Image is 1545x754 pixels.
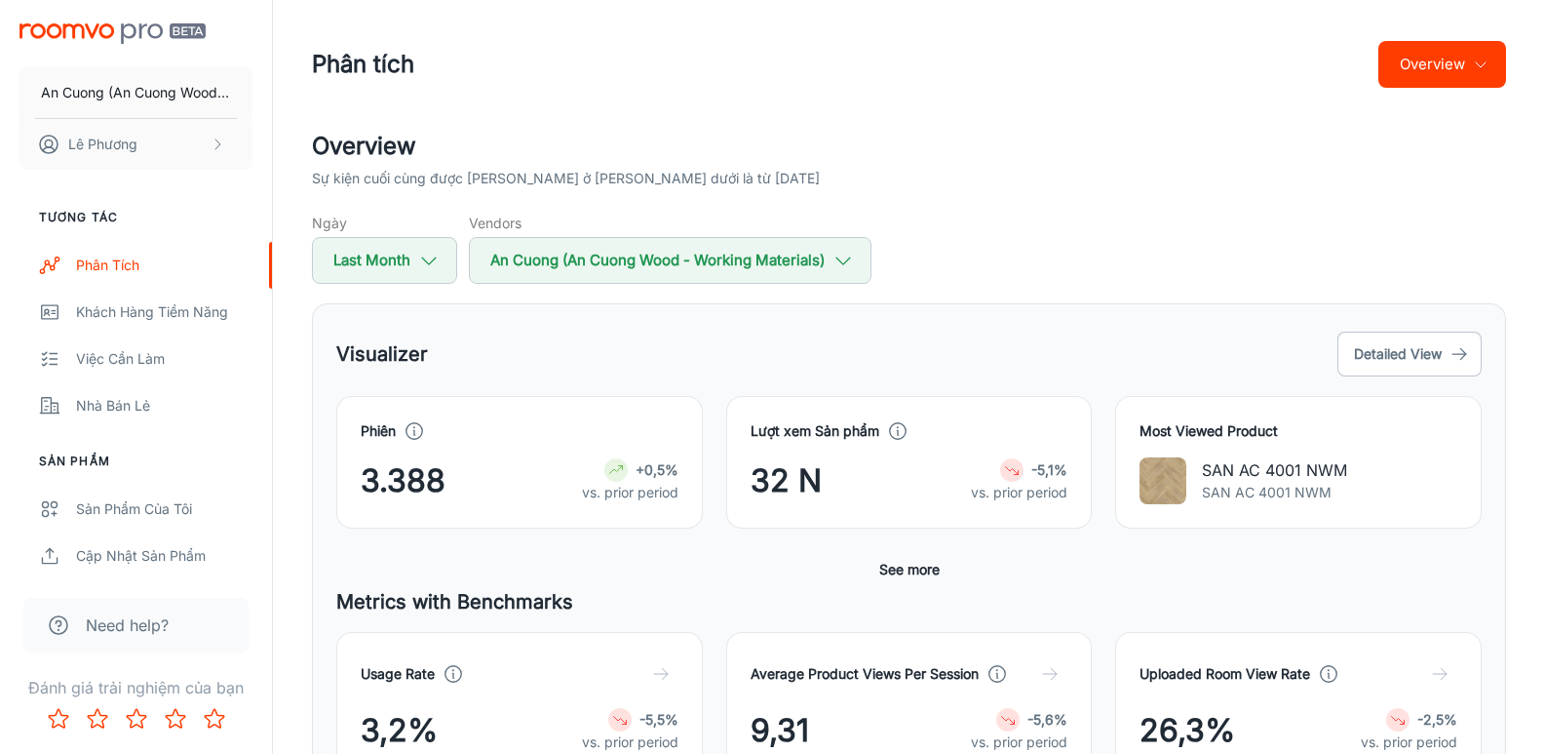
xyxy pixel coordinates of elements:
span: 26,3% [1139,707,1235,754]
h1: Phân tích [312,47,414,82]
p: SAN AC 4001 NWM [1202,458,1347,482]
p: Sự kiện cuối cùng được [PERSON_NAME] ở [PERSON_NAME] dưới là từ [DATE] [312,168,820,189]
span: 32 N [751,457,822,504]
h4: Most Viewed Product [1139,420,1457,442]
button: Rate 2 star [78,699,117,738]
div: Cập nhật sản phẩm [76,545,252,567]
img: SAN AC 4001 NWM [1139,457,1186,504]
p: SAN AC 4001 NWM [1202,482,1347,503]
p: vs. prior period [971,732,1067,753]
p: vs. prior period [971,482,1067,503]
strong: -5,1% [1031,461,1067,478]
button: Rate 5 star [195,699,234,738]
span: 3.388 [361,457,445,504]
button: Lê Phương [19,119,252,170]
h5: Visualizer [336,339,428,369]
p: An Cuong (An Cuong Wood - Working Materials) [41,82,231,103]
div: Việc cần làm [76,348,252,370]
p: vs. prior period [582,732,678,753]
button: Overview [1378,41,1506,88]
h5: Metrics with Benchmarks [336,587,1482,616]
img: Roomvo PRO Beta [19,23,206,44]
button: See more [871,552,947,587]
h2: Overview [312,129,1506,164]
span: 3,2% [361,707,438,754]
button: Rate 3 star [117,699,156,738]
button: Rate 1 star [39,699,78,738]
button: Last Month [312,237,457,284]
p: Lê Phương [68,134,137,155]
h5: Vendors [469,213,871,233]
span: 9,31 [751,707,809,754]
button: Rate 4 star [156,699,195,738]
p: vs. prior period [1361,732,1457,753]
h4: Lượt xem Sản phẩm [751,420,879,442]
p: vs. prior period [582,482,678,503]
div: Nhà bán lẻ [76,395,252,417]
div: Sản phẩm của tôi [76,498,252,520]
div: Khách hàng tiềm năng [76,301,252,323]
button: An Cuong (An Cuong Wood - Working Materials) [19,67,252,118]
strong: -5,6% [1027,711,1067,728]
strong: -2,5% [1417,711,1457,728]
div: Phân tích [76,255,252,276]
span: Need help? [86,614,169,637]
strong: -5,5% [639,711,678,728]
h4: Usage Rate [361,663,435,685]
button: An Cuong (An Cuong Wood - Working Materials) [469,237,871,284]
h5: Ngày [312,213,457,233]
button: Detailed View [1337,332,1482,377]
strong: +0,5% [636,461,678,478]
p: Đánh giá trải nghiệm của bạn [16,676,256,699]
h4: Average Product Views Per Session [751,663,979,685]
h4: Phiên [361,420,396,442]
h4: Uploaded Room View Rate [1139,663,1310,685]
